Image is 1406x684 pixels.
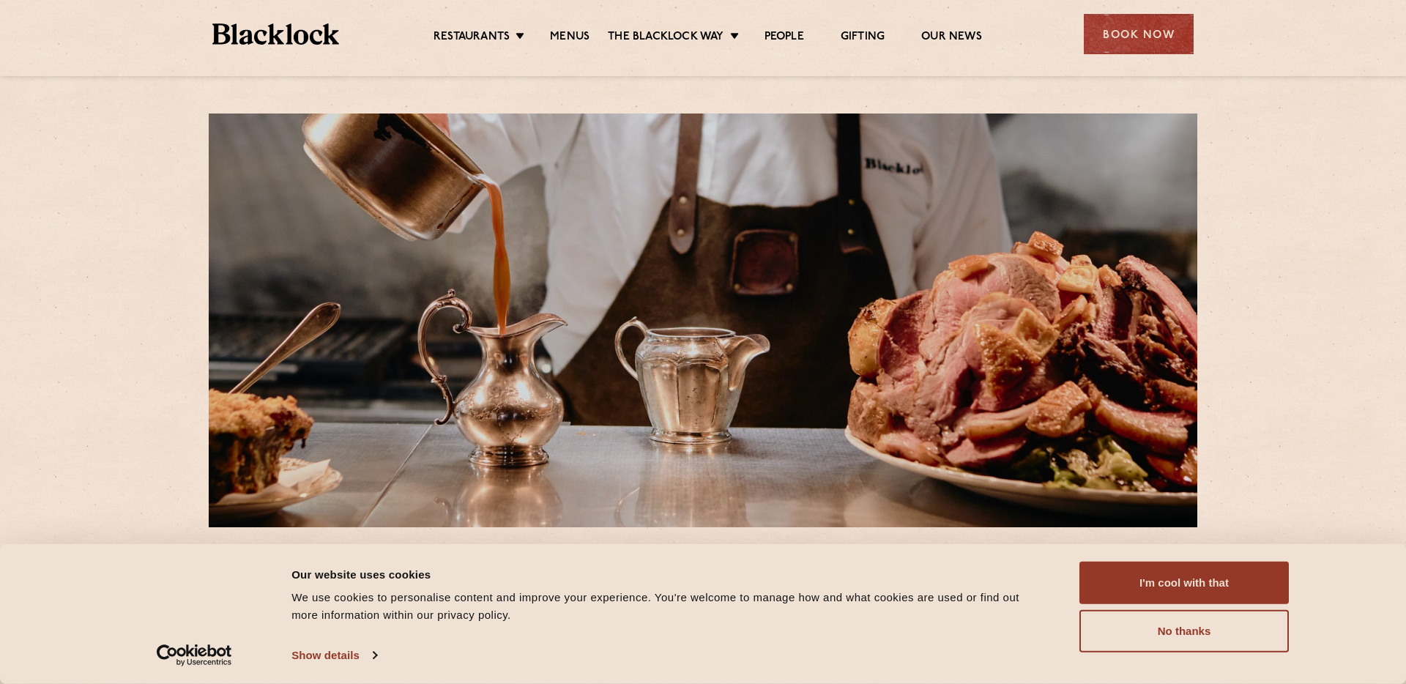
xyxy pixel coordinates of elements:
[608,30,724,46] a: The Blacklock Way
[1084,14,1194,54] div: Book Now
[765,30,804,46] a: People
[434,30,510,46] a: Restaurants
[212,23,339,45] img: BL_Textured_Logo-footer-cropped.svg
[291,644,376,666] a: Show details
[291,565,1046,583] div: Our website uses cookies
[1079,562,1289,604] button: I'm cool with that
[1079,610,1289,653] button: No thanks
[130,644,258,666] a: Usercentrics Cookiebot - opens in a new window
[921,30,982,46] a: Our News
[550,30,589,46] a: Menus
[841,30,885,46] a: Gifting
[291,589,1046,624] div: We use cookies to personalise content and improve your experience. You're welcome to manage how a...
